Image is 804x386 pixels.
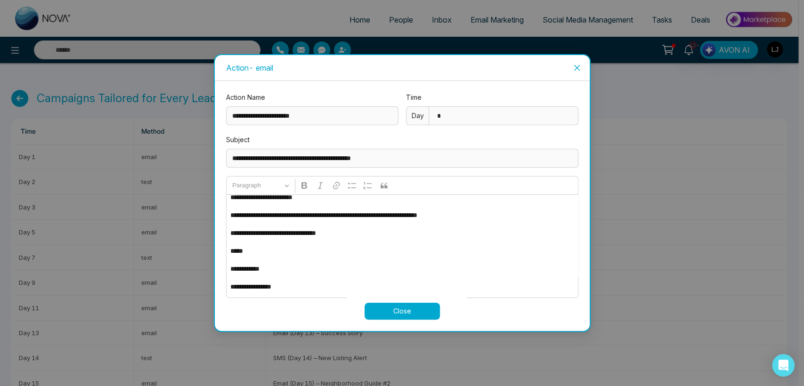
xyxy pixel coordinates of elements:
[226,92,398,103] label: Action Name
[226,176,578,194] div: Editor toolbar
[226,63,578,73] div: Action - email
[772,354,795,377] div: Open Intercom Messenger
[226,194,578,298] div: Editor editing area: main
[564,55,590,80] button: Close
[573,64,581,72] span: close
[365,303,440,320] button: Close
[228,178,293,193] button: Paragraph
[226,135,578,145] label: Subject
[232,180,281,191] span: Paragraph
[406,92,578,103] label: Time
[412,111,424,121] span: Day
